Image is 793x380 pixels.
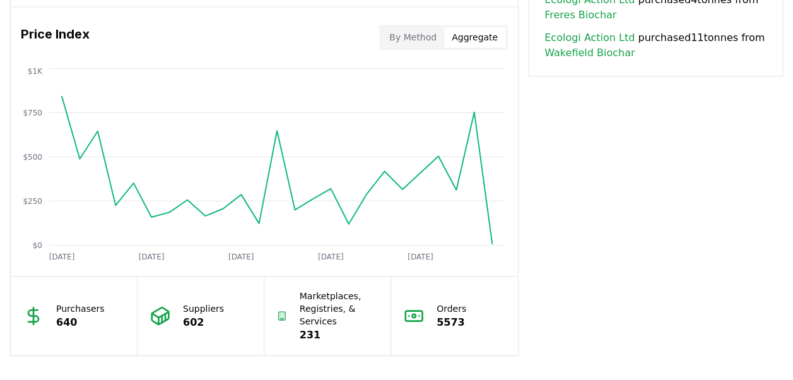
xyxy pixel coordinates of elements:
button: By Method [382,27,444,47]
tspan: $250 [23,196,42,205]
h3: Price Index [21,25,90,50]
tspan: $750 [23,108,42,117]
p: Orders [437,302,466,314]
tspan: [DATE] [49,252,75,261]
tspan: [DATE] [228,252,254,261]
button: Aggregate [444,27,505,47]
tspan: [DATE] [318,252,344,261]
tspan: [DATE] [408,252,433,261]
p: Purchasers [56,302,105,314]
p: Suppliers [183,302,224,314]
a: Wakefield Biochar [544,45,635,61]
p: 231 [300,327,378,342]
tspan: $1K [28,66,43,75]
p: 5573 [437,314,466,330]
span: purchased 11 tonnes from [544,30,767,61]
p: 640 [56,314,105,330]
a: Ecologi Action Ltd [544,30,635,45]
tspan: $500 [23,152,42,161]
p: 602 [183,314,224,330]
tspan: [DATE] [139,252,165,261]
tspan: $0 [33,240,42,249]
a: Freres Biochar [544,8,616,23]
p: Marketplaces, Registries, & Services [300,289,378,327]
